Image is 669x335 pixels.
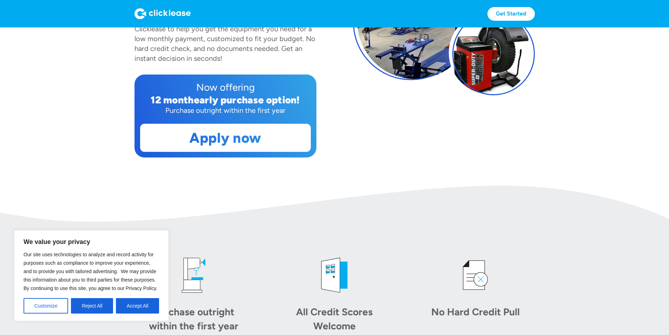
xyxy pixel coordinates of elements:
[454,254,497,296] img: credit icon
[194,94,300,106] div: early purchase option!
[24,238,159,246] p: We value your privacy
[151,94,194,106] div: 12 month
[135,15,315,63] div: has partnered with Clicklease to help you get the equipment you need for a low monthly payment, c...
[24,252,157,291] span: Our site uses technologies to analyze and record activity for purposes such as compliance to impr...
[285,305,383,333] div: All Credit Scores Welcome
[140,105,311,115] div: Purchase outright within the first year
[140,80,311,94] div: Now offering
[71,298,113,314] button: Reject All
[24,298,68,314] button: Customize
[14,230,169,321] div: We value your privacy
[140,124,310,152] a: Apply now
[116,298,159,314] button: Accept All
[172,254,215,296] img: drill press icon
[487,7,535,21] a: Get Started
[144,305,243,333] div: Purchase outright within the first year
[313,254,355,296] img: welcome icon
[426,305,525,319] div: No Hard Credit Pull
[135,8,191,19] img: Logo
